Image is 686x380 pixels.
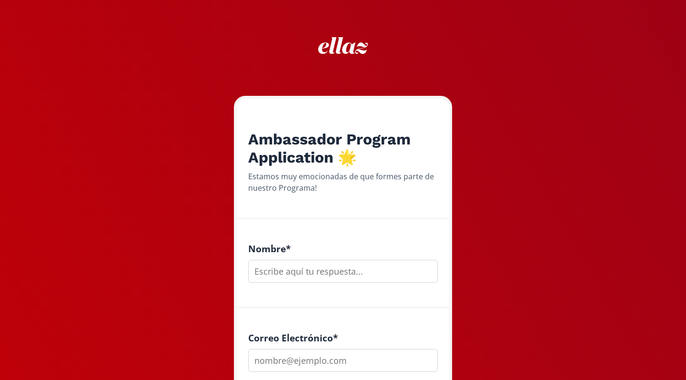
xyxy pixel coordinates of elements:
img: ew9eVGDHp6dD [318,37,368,54]
h4: Correo Electrónico * [248,332,438,343]
h4: Nombre * [248,243,438,254]
input: Escribe aquí tu respuesta... [248,260,438,283]
input: nombre@ejemplo.com [248,349,438,372]
div: Estamos muy emocionadas de que formes parte de nuestro Programa! [248,171,438,194]
h2: Ambassador Program Application 🌟 [248,130,438,167]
